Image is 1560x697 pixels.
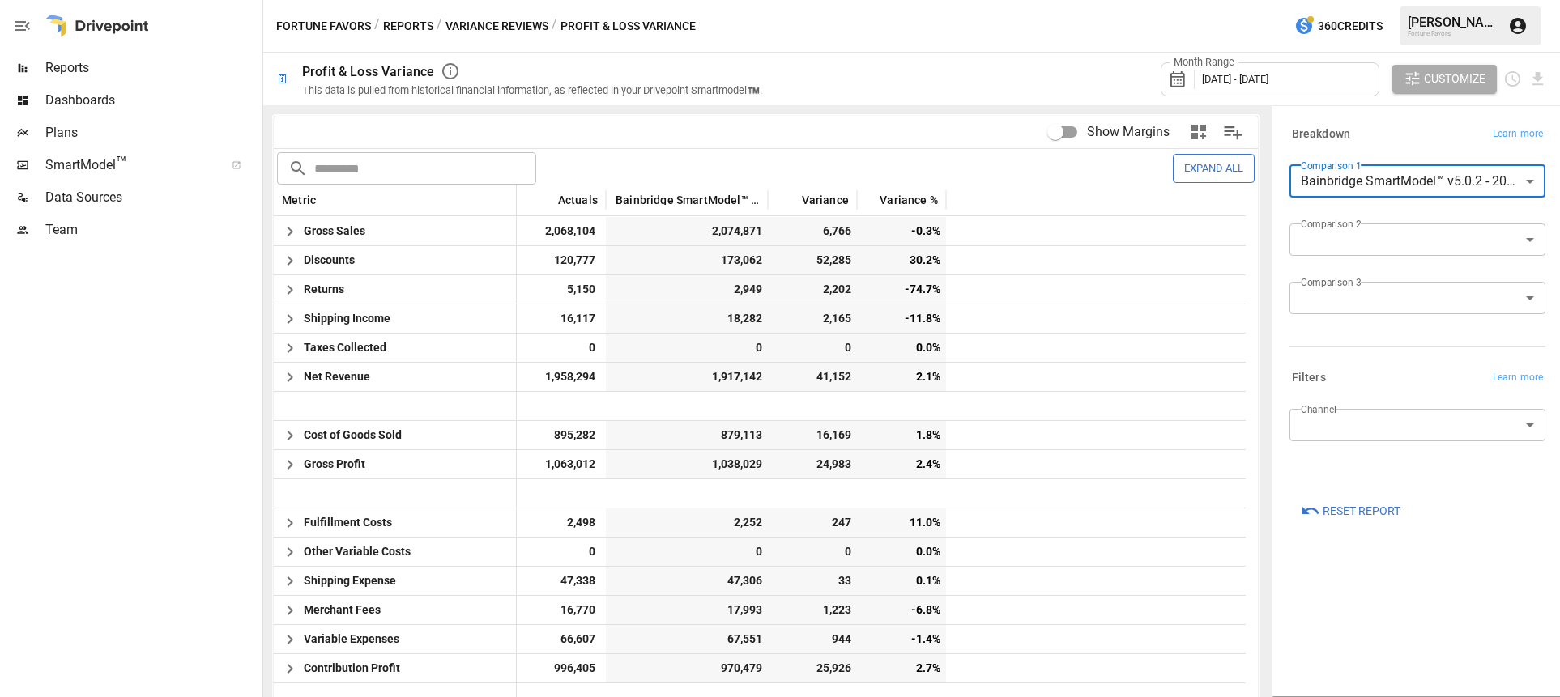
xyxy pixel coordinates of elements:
[304,654,400,682] span: Contribution Profit
[614,508,765,537] span: 2,252
[276,71,289,87] div: 🗓
[304,304,390,333] span: Shipping Income
[865,275,943,304] span: -74.7%
[525,538,598,566] span: 0
[776,275,854,304] span: 2,202
[1289,165,1545,198] div: Bainbridge SmartModel™ v5.0.2 - 2025 Budget (Updated) [DATE]
[525,596,598,624] span: 16,770
[1493,126,1543,142] span: Learn more
[304,538,411,566] span: Other Variable Costs
[1408,15,1498,30] div: [PERSON_NAME]
[304,450,365,478] span: Gross Profit
[445,16,548,36] button: Variance Reviews
[1318,16,1383,36] span: 360 Credits
[1503,70,1522,88] button: Schedule report
[776,538,854,566] span: 0
[304,217,365,245] span: Gross Sales
[374,16,380,36] div: /
[614,596,765,624] span: 17,993
[776,304,854,333] span: 2,165
[525,421,598,449] span: 895,282
[304,421,402,449] span: Cost of Goods Sold
[304,334,386,362] span: Taxes Collected
[304,596,381,624] span: Merchant Fees
[776,596,854,624] span: 1,223
[776,217,854,245] span: 6,766
[614,246,765,274] span: 173,062
[802,195,849,205] span: Variance
[614,363,765,391] span: 1,917,142
[1323,501,1400,521] span: Reset Report
[45,91,259,110] span: Dashboards
[865,334,943,362] span: 0.0%
[616,195,760,205] span: Bainbridge SmartModel™ v5.0.2 - 2025 Budget (Updated) [DATE]
[614,304,765,333] span: 18,282
[525,246,598,274] span: 120,777
[1392,65,1498,94] button: Customize
[865,625,943,653] span: -1.4%
[383,16,433,36] button: Reports
[45,188,259,207] span: Data Sources
[614,654,765,682] span: 970,479
[552,16,557,36] div: /
[865,567,943,595] span: 0.1%
[865,304,943,333] span: -11.8%
[776,508,854,537] span: 247
[304,246,355,274] span: Discounts
[1087,122,1170,142] span: Show Margins
[865,596,943,624] span: -6.8%
[865,450,943,478] span: 2.4%
[525,217,598,245] span: 2,068,104
[45,58,259,78] span: Reports
[776,246,854,274] span: 52,285
[302,64,434,79] div: Profit & Loss Variance
[525,508,598,537] span: 2,498
[614,421,765,449] span: 879,113
[525,625,598,653] span: 66,607
[276,16,371,36] button: Fortune Favors
[614,567,765,595] span: 47,306
[1288,11,1389,41] button: 360Credits
[1301,402,1336,416] label: Channel
[614,625,765,653] span: 67,551
[865,246,943,274] span: 30.2%
[614,538,765,566] span: 0
[776,363,854,391] span: 41,152
[525,567,598,595] span: 47,338
[525,450,598,478] span: 1,063,012
[525,304,598,333] span: 16,117
[45,220,259,240] span: Team
[304,567,396,595] span: Shipping Expense
[865,217,943,245] span: -0.3%
[437,16,442,36] div: /
[1528,70,1547,88] button: Download report
[1215,114,1251,151] button: Manage Columns
[776,625,854,653] span: 944
[525,654,598,682] span: 996,405
[1202,73,1268,85] span: [DATE] - [DATE]
[282,195,316,205] span: Metric
[304,275,344,304] span: Returns
[865,508,943,537] span: 11.0%
[1301,159,1361,172] label: Comparison 1
[865,654,943,682] span: 2.7%
[525,363,598,391] span: 1,958,294
[776,567,854,595] span: 33
[1289,496,1412,525] button: Reset Report
[776,450,854,478] span: 24,983
[614,450,765,478] span: 1,038,029
[1408,30,1498,37] div: Fortune Favors
[614,275,765,304] span: 2,949
[1493,370,1543,386] span: Learn more
[1173,154,1255,182] button: Expand All
[865,538,943,566] span: 0.0%
[865,363,943,391] span: 2.1%
[304,508,392,537] span: Fulfillment Costs
[880,195,938,205] span: Variance %
[1301,275,1361,289] label: Comparison 3
[45,123,259,142] span: Plans
[558,195,598,205] span: Actuals
[304,363,370,391] span: Net Revenue
[525,334,598,362] span: 0
[1292,369,1326,387] h6: Filters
